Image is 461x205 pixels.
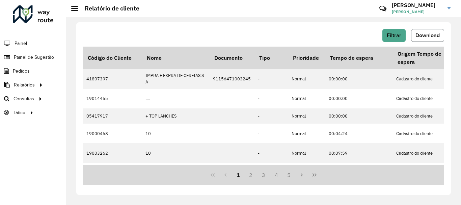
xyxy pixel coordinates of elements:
[393,47,460,69] th: Origem Tempo de espera
[288,108,325,124] td: Normal
[83,143,142,163] td: 19003262
[325,89,393,108] td: 00:00:00
[376,1,390,16] a: Contato Rápido
[382,29,406,42] button: Filtrar
[288,47,325,69] th: Prioridade
[288,143,325,163] td: Normal
[393,124,460,143] td: Cadastro do cliente
[288,124,325,143] td: Normal
[325,69,393,88] td: 00:00:00
[15,40,27,47] span: Painel
[254,163,288,183] td: -
[142,47,210,69] th: Nome
[415,32,440,38] span: Download
[392,9,442,15] span: [PERSON_NAME]
[393,89,460,108] td: Cadastro do cliente
[288,163,325,183] td: Normal
[254,124,288,143] td: -
[14,54,54,61] span: Painel de Sugestão
[14,81,35,88] span: Relatórios
[244,169,257,181] button: 2
[142,108,210,124] td: + TOP LANCHES
[13,68,30,75] span: Pedidos
[83,124,142,143] td: 19000468
[325,47,393,69] th: Tempo de espera
[411,29,444,42] button: Download
[13,95,34,102] span: Consultas
[325,108,393,124] td: 00:00:00
[288,89,325,108] td: Normal
[254,89,288,108] td: -
[283,169,296,181] button: 5
[254,143,288,163] td: -
[83,108,142,124] td: 05417917
[387,32,401,38] span: Filtrar
[142,89,210,108] td: ....
[232,169,245,181] button: 1
[288,69,325,88] td: Normal
[210,47,254,69] th: Documento
[325,143,393,163] td: 00:07:59
[254,69,288,88] td: -
[83,47,142,69] th: Código do Cliente
[325,163,393,183] td: 00:11:34
[83,69,142,88] td: 41807397
[254,47,288,69] th: Tipo
[393,69,460,88] td: Cadastro do cliente
[392,2,442,8] h3: [PERSON_NAME]
[142,163,210,183] td: 10
[83,89,142,108] td: 19014455
[257,169,270,181] button: 3
[393,143,460,163] td: Cadastro do cliente
[142,69,210,88] td: IMPRA E EXPRA DE CEREIAS S A
[83,163,142,183] td: 19008703
[210,69,254,88] td: 91156471003245
[393,163,460,183] td: Cadastro do cliente
[142,143,210,163] td: 10
[295,169,308,181] button: Next Page
[270,169,283,181] button: 4
[308,169,321,181] button: Last Page
[393,108,460,124] td: Cadastro do cliente
[13,109,25,116] span: Tático
[78,5,139,12] h2: Relatório de cliente
[142,124,210,143] td: 10
[254,108,288,124] td: -
[325,124,393,143] td: 00:04:24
